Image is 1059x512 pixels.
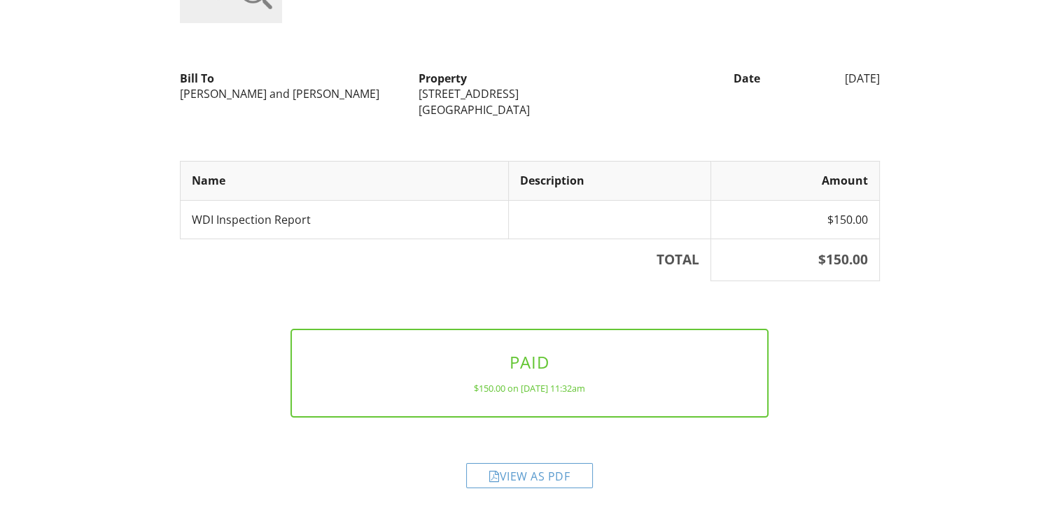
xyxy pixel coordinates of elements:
[180,86,402,101] div: [PERSON_NAME] and [PERSON_NAME]
[419,71,467,86] strong: Property
[419,86,640,101] div: [STREET_ADDRESS]
[180,71,214,86] strong: Bill To
[180,162,508,200] th: Name
[314,383,745,394] div: $150.00 on [DATE] 11:32am
[466,463,593,488] div: View as PDF
[419,102,640,118] div: [GEOGRAPHIC_DATA]
[711,200,880,239] td: $150.00
[508,162,710,200] th: Description
[314,353,745,371] h3: PAID
[180,200,508,239] td: WDI Inspection Report
[711,162,880,200] th: Amount
[649,71,769,86] div: Date
[711,239,880,281] th: $150.00
[180,239,711,281] th: TOTAL
[466,472,593,488] a: View as PDF
[769,71,888,86] div: [DATE]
